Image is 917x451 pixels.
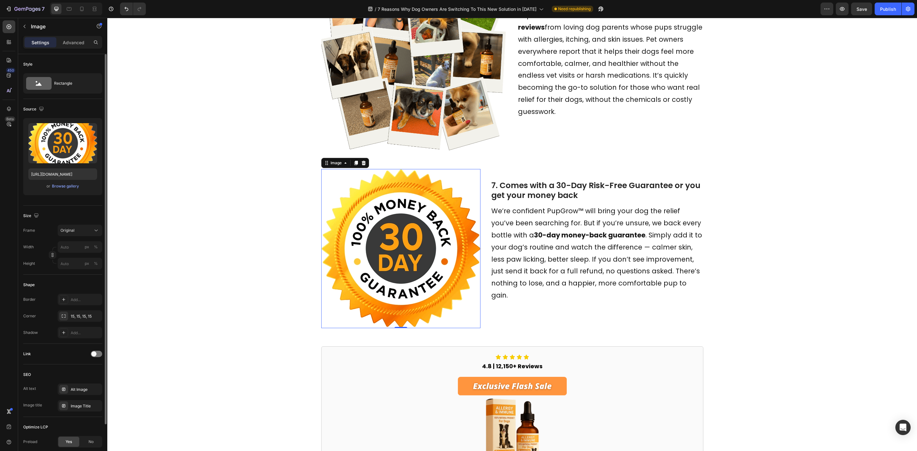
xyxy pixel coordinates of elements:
[71,330,101,336] div: Add...
[63,39,84,46] p: Advanced
[71,297,101,303] div: Add...
[23,212,40,220] div: Size
[851,3,872,15] button: Save
[66,439,72,445] span: Yes
[71,387,101,392] div: Alt Image
[384,162,593,183] span: 7. Comes with a 30-Day Risk-Free Guarantee or you get your money back
[23,330,38,335] div: Shadow
[52,183,79,189] button: Browse gallery
[23,105,45,114] div: Source
[31,23,85,30] p: Image
[89,439,94,445] span: No
[23,244,34,250] label: Width
[94,261,98,266] div: %
[558,6,591,12] span: Need republishing
[3,3,47,15] button: 7
[214,151,373,310] img: Alt Image
[23,282,35,288] div: Shape
[23,61,32,67] div: Style
[895,420,911,435] div: Open Intercom Messenger
[58,225,102,236] button: Original
[875,3,901,15] button: Publish
[32,39,49,46] p: Settings
[60,228,75,233] span: Original
[222,142,236,148] div: Image
[120,3,146,15] div: Undo/Redo
[71,314,101,319] div: 15, 15, 15, 15
[46,182,50,190] span: or
[23,297,36,302] div: Border
[83,260,91,267] button: %
[58,241,102,253] input: px%
[23,424,48,430] div: Optimize LCP
[54,76,93,91] div: Rectangle
[375,344,435,352] span: 4.8 | 12,150+ Reviews
[427,213,538,222] strong: 30-day money-back guarantee
[23,372,31,377] div: SEO
[94,244,98,250] div: %
[28,168,97,180] input: https://example.com/image.jpg
[384,187,595,283] p: We’re confident PupGrow™ will bring your dog the relief you’ve been searching for. But if you’re ...
[83,243,91,251] button: %
[107,18,917,451] iframe: Design area
[23,439,37,445] div: Preload
[85,261,89,266] div: px
[92,260,100,267] button: px
[92,243,100,251] button: px
[28,123,97,163] img: preview-image
[880,6,896,12] div: Publish
[71,403,101,409] div: Image Title
[5,116,15,122] div: Beta
[378,6,537,12] span: 7 Reasons Why Dog Owners Are Switching To This New Solution in [DATE]
[23,402,42,408] div: Image title
[58,258,102,269] input: px%
[23,228,35,233] label: Frame
[85,244,89,250] div: px
[23,261,35,266] label: Height
[42,5,45,13] p: 7
[6,68,15,73] div: 450
[375,6,376,12] span: /
[857,6,867,12] span: Save
[23,313,36,319] div: Corner
[23,351,31,357] div: Link
[23,386,36,391] div: Alt text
